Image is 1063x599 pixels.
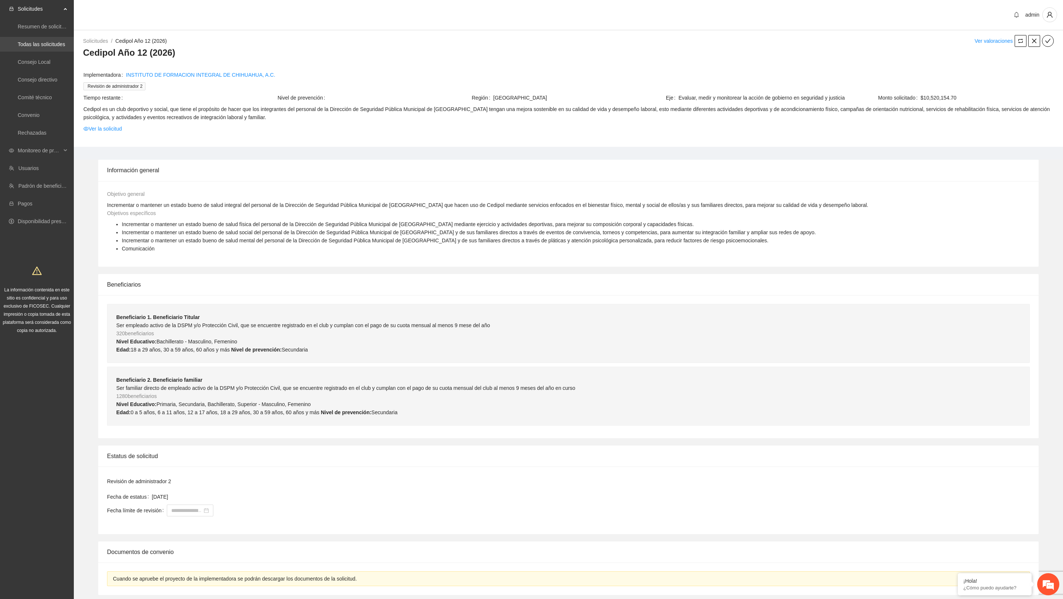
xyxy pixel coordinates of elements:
[107,202,868,208] span: Incrementar o mantener un estado bueno de salud integral del personal de la Dirección de Segurida...
[116,409,131,415] strong: Edad:
[116,377,202,383] strong: Beneficiario 2. Beneficiario familiar
[678,94,859,102] span: Evaluar, medir y monitorear la acción de gobierno en seguridad y justicia
[1015,35,1026,47] button: retweet
[1011,12,1022,18] span: bell
[963,578,1026,584] div: ¡Hola!
[107,274,1030,295] div: Beneficiarios
[666,94,678,102] span: Eje
[116,401,156,407] strong: Nivel Educativo:
[83,105,1053,121] span: Cedipol es un club deportivo y social, que tiene el propósito de hacer que los integrantes del pe...
[43,98,102,173] span: Estamos en línea.
[83,82,145,90] span: Revisión de administrador 2
[32,266,42,276] span: warning
[83,47,1054,59] h3: Cedipol Año 12 (2026)
[1025,12,1039,18] span: admin
[878,94,921,102] span: Monto solicitado
[107,446,1030,467] div: Estatus de solicitud
[18,59,51,65] a: Consejo Local
[107,160,1030,181] div: Información general
[83,38,108,44] a: Solicitudes
[9,6,14,11] span: inbox
[18,165,39,171] a: Usuarios
[371,409,398,415] span: Secundaria
[18,218,81,224] a: Disponibilidad presupuestal
[1042,7,1057,22] button: user
[18,1,61,16] span: Solicitudes
[231,347,282,353] strong: Nivel de prevención:
[1015,38,1026,44] span: retweet
[107,210,156,216] span: Objetivos específicos
[3,287,71,333] span: La información contenida en este sitio es confidencial y para uso exclusivo de FICOSEC. Cualquier...
[1029,38,1040,44] span: close
[116,347,131,353] strong: Edad:
[18,112,39,118] a: Convenio
[107,541,1030,562] div: Documentos de convenio
[116,38,167,44] a: Cedipol Año 12 (2026)
[107,191,145,197] span: Objetivo general
[18,201,32,207] a: Pagos
[1042,35,1054,47] button: check
[122,238,768,243] span: Incrementar o mantener un estado bueno de salud mental del personal de la Dirección de Seguridad ...
[116,339,156,344] strong: Nivel Educativo:
[18,183,73,189] a: Padrón de beneficiarios
[116,322,490,328] span: Ser empleado activo de la DSPM y/o Protección Civil, que se encuentre registrado en el club y cum...
[126,71,275,79] a: INSTITUTO DE FORMACION INTEGRAL DE CHIHUAHUA, A.C.
[122,246,155,252] span: Comunicación
[321,409,371,415] strong: Nivel de prevención:
[121,4,139,21] div: Minimizar ventana de chat en vivo
[38,38,124,47] div: Chatee con nosotros ahora
[113,575,1024,583] div: Cuando se apruebe el proyecto de la implementadora se podrán descargar los documentos de la solic...
[4,201,141,227] textarea: Escriba su mensaje y pulse “Intro”
[963,585,1026,591] p: ¿Cómo puedo ayudarte?
[122,221,694,227] span: Incrementar o mantener un estado bueno de salud física del personal de la Dirección de Seguridad ...
[116,385,575,391] span: Ser familiar directo de empleado activo de la DSPM y/o Protección Civil, que se encuentre registr...
[18,130,47,136] a: Rechazadas
[1028,35,1040,47] button: close
[472,94,493,102] span: Región
[116,314,200,320] strong: Beneficiario 1. Beneficiario Titular
[111,38,113,44] span: /
[1011,9,1022,21] button: bell
[83,126,89,131] span: eye
[18,94,52,100] a: Comité técnico
[921,94,1053,102] span: $10,520,154.70
[116,393,157,399] span: 1280 beneficiarios
[1042,38,1053,44] span: check
[107,477,1030,485] div: Revisión de administrador 2
[156,401,311,407] span: Primaria, Secundaria, Bachillerato, Superior - Masculino, Femenino
[18,24,101,30] a: Resumen de solicitudes por aprobar
[278,94,328,102] span: Nivel de prevención
[18,143,61,158] span: Monitoreo de proyectos
[1043,11,1057,18] span: user
[152,493,1030,501] div: [DATE]
[974,38,1013,44] a: Ver valoraciones
[122,229,816,235] span: Incrementar o mantener un estado bueno de salud social del personal de la Dirección de Seguridad ...
[83,125,122,133] a: eyeVer la solicitud
[18,41,65,47] a: Todas las solicitudes
[18,77,57,83] a: Consejo directivo
[493,94,665,102] span: [GEOGRAPHIC_DATA]
[116,330,154,336] span: 320 beneficiarios
[9,148,14,153] span: eye
[282,347,308,353] span: Secundaria
[107,505,167,516] label: Fecha límite de revisión
[131,409,319,415] span: 0 a 5 años, 6 a 11 años, 12 a 17 años, 18 a 29 años, 30 a 59 años, 60 años y más
[156,339,237,344] span: Bachillerato - Masculino, Femenino
[83,71,126,79] span: Implementadora
[131,347,230,353] span: 18 a 29 años, 30 a 59 años, 60 años y más
[83,94,126,102] span: Tiempo restante
[107,491,152,503] label: Fecha de estatus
